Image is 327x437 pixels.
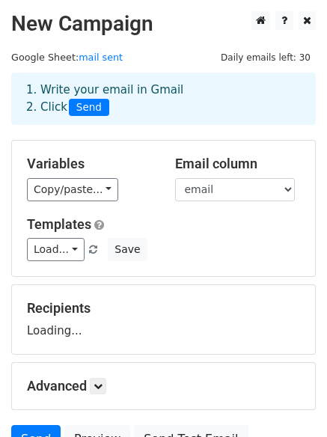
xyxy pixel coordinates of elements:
small: Google Sheet: [11,52,123,63]
div: Loading... [27,300,300,339]
a: Templates [27,216,91,232]
h5: Variables [27,156,153,172]
a: Copy/paste... [27,178,118,201]
div: 1. Write your email in Gmail 2. Click [15,82,312,116]
h2: New Campaign [11,11,316,37]
button: Save [108,238,147,261]
a: Load... [27,238,85,261]
a: Daily emails left: 30 [216,52,316,63]
span: Daily emails left: 30 [216,49,316,66]
span: Send [69,99,109,117]
h5: Email column [175,156,301,172]
h5: Advanced [27,378,300,394]
a: mail sent [79,52,123,63]
h5: Recipients [27,300,300,317]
